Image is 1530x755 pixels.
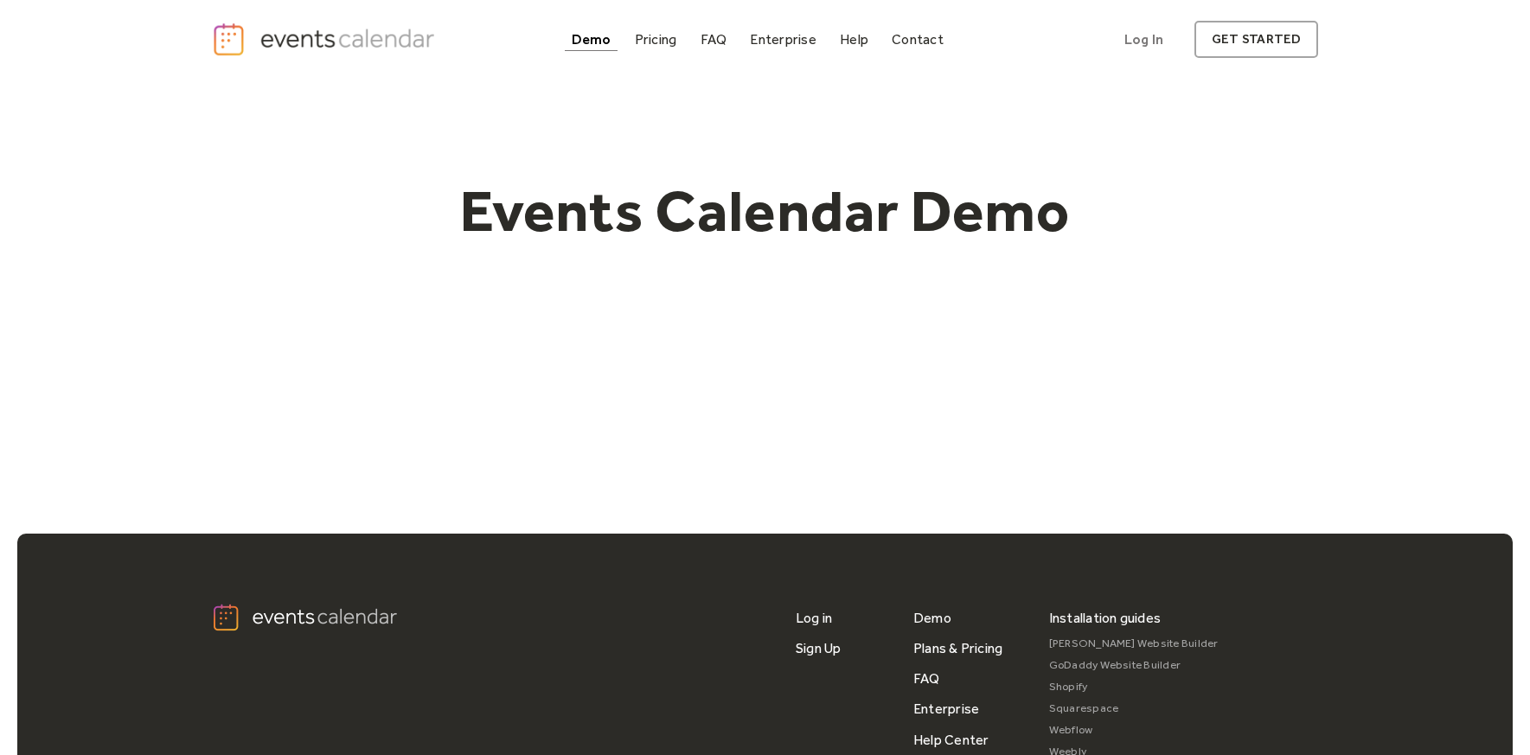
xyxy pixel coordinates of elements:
[1049,633,1219,655] a: [PERSON_NAME] Website Builder
[913,694,979,724] a: Enterprise
[913,725,989,755] a: Help Center
[913,663,940,694] a: FAQ
[694,28,734,51] a: FAQ
[1049,603,1162,633] div: Installation guides
[913,633,1003,663] a: Plans & Pricing
[743,28,823,51] a: Enterprise
[885,28,951,51] a: Contact
[1049,698,1219,720] a: Squarespace
[635,35,677,44] div: Pricing
[1107,21,1181,58] a: Log In
[1049,720,1219,741] a: Webflow
[212,22,440,57] a: home
[572,35,611,44] div: Demo
[913,603,951,633] a: Demo
[701,35,727,44] div: FAQ
[892,35,944,44] div: Contact
[840,35,868,44] div: Help
[628,28,684,51] a: Pricing
[1049,655,1219,676] a: GoDaddy Website Builder
[433,176,1098,246] h1: Events Calendar Demo
[796,633,842,663] a: Sign Up
[796,603,832,633] a: Log in
[1049,676,1219,698] a: Shopify
[1194,21,1318,58] a: get started
[750,35,816,44] div: Enterprise
[565,28,618,51] a: Demo
[833,28,875,51] a: Help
